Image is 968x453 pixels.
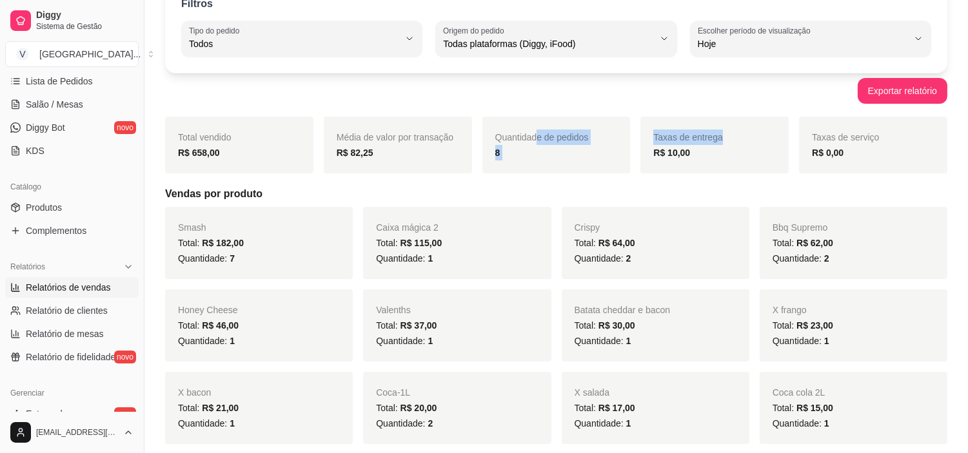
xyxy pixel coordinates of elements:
[36,10,133,21] span: Diggy
[575,320,635,331] span: Total:
[26,281,111,294] span: Relatórios de vendas
[5,117,139,138] a: Diggy Botnovo
[773,238,833,248] span: Total:
[5,300,139,321] a: Relatório de clientes
[178,132,232,142] span: Total vendido
[202,403,239,413] span: R$ 21,00
[230,418,235,429] span: 1
[5,140,139,161] a: KDS
[824,253,829,264] span: 2
[428,418,433,429] span: 2
[189,25,244,36] label: Tipo do pedido
[26,201,62,214] span: Produtos
[376,253,433,264] span: Quantidade:
[653,148,690,158] strong: R$ 10,00
[626,336,631,346] span: 1
[165,186,947,202] h5: Vendas por produto
[858,78,947,104] button: Exportar relatório
[812,132,879,142] span: Taxas de serviço
[178,148,220,158] strong: R$ 658,00
[178,336,235,346] span: Quantidade:
[26,304,108,317] span: Relatório de clientes
[773,320,833,331] span: Total:
[178,403,239,413] span: Total:
[178,222,206,233] span: Smash
[178,253,235,264] span: Quantidade:
[36,427,118,438] span: [EMAIL_ADDRESS][DOMAIN_NAME]
[202,320,239,331] span: R$ 46,00
[598,238,635,248] span: R$ 64,00
[5,417,139,448] button: [EMAIL_ADDRESS][DOMAIN_NAME]
[773,418,829,429] span: Quantidade:
[796,320,833,331] span: R$ 23,00
[189,37,399,50] span: Todos
[5,220,139,241] a: Complementos
[773,253,829,264] span: Quantidade:
[376,305,410,315] span: Valenths
[773,336,829,346] span: Quantidade:
[443,25,508,36] label: Origem do pedido
[690,21,931,57] button: Escolher período de visualizaçãoHoje
[26,121,65,134] span: Diggy Bot
[796,403,833,413] span: R$ 15,00
[626,418,631,429] span: 1
[5,177,139,197] div: Catálogo
[698,37,908,50] span: Hoje
[202,238,244,248] span: R$ 182,00
[575,336,631,346] span: Quantidade:
[181,21,422,57] button: Tipo do pedidoTodos
[376,222,439,233] span: Caixa mágica 2
[26,407,80,420] span: Entregadores
[178,387,211,398] span: X bacon
[376,238,442,248] span: Total:
[26,351,115,363] span: Relatório de fidelidade
[435,21,677,57] button: Origem do pedidoTodas plataformas (Diggy, iFood)
[495,148,500,158] strong: 8
[376,387,410,398] span: Coca-1L
[575,305,671,315] span: Batata cheddar e bacon
[443,37,653,50] span: Todas plataformas (Diggy, iFood)
[337,132,453,142] span: Média de valor por transação
[5,5,139,36] a: DiggySistema de Gestão
[178,238,244,248] span: Total:
[575,418,631,429] span: Quantidade:
[428,336,433,346] span: 1
[337,148,373,158] strong: R$ 82,25
[773,387,825,398] span: Coca cola 2L
[26,144,44,157] span: KDS
[376,418,433,429] span: Quantidade:
[5,71,139,92] a: Lista de Pedidos
[5,403,139,424] a: Entregadoresnovo
[5,347,139,367] a: Relatório de fidelidadenovo
[575,403,635,413] span: Total:
[575,222,600,233] span: Crispy
[376,403,437,413] span: Total:
[26,224,86,237] span: Complementos
[5,94,139,115] a: Salão / Mesas
[400,238,442,248] span: R$ 115,00
[428,253,433,264] span: 1
[598,403,635,413] span: R$ 17,00
[376,320,437,331] span: Total:
[796,238,833,248] span: R$ 62,00
[812,148,844,158] strong: R$ 0,00
[230,253,235,264] span: 7
[598,320,635,331] span: R$ 30,00
[178,418,235,429] span: Quantidade:
[773,305,807,315] span: X frango
[824,418,829,429] span: 1
[5,383,139,403] div: Gerenciar
[653,132,722,142] span: Taxas de entrega
[495,132,589,142] span: Quantidade de pedidos
[400,403,437,413] span: R$ 20,00
[575,253,631,264] span: Quantidade:
[5,197,139,218] a: Produtos
[376,336,433,346] span: Quantidade:
[5,323,139,344] a: Relatório de mesas
[10,262,45,272] span: Relatórios
[575,238,635,248] span: Total:
[773,403,833,413] span: Total:
[773,222,828,233] span: Bbq Supremo
[230,336,235,346] span: 1
[36,21,133,32] span: Sistema de Gestão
